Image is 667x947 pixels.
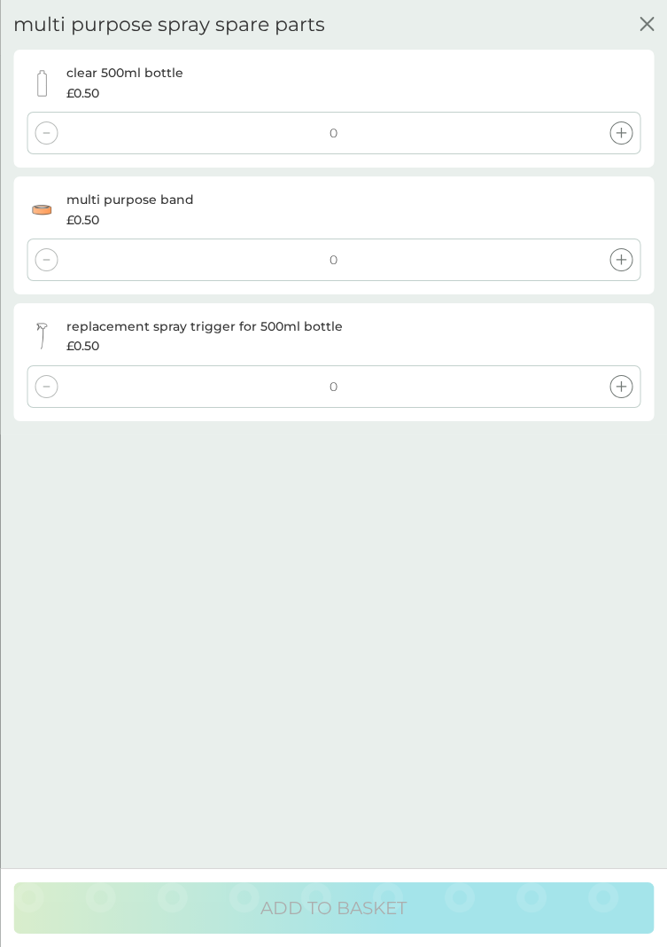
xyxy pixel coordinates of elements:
p: multi purpose band [66,190,194,209]
img: replacement spray trigger for 500ml bottle [29,323,56,349]
img: clear 500ml bottle [29,70,56,97]
span: £0.50 [66,210,99,230]
button: close [640,17,654,34]
p: 0 [330,377,337,396]
img: multi purpose band [29,197,56,223]
p: clear 500ml bottle [66,63,183,82]
span: £0.50 [66,336,99,356]
p: replacement spray trigger for 500ml bottle [66,317,343,336]
span: £0.50 [66,83,99,103]
p: 0 [330,250,337,270]
p: 0 [330,123,337,143]
p: ADD TO BASKET [260,894,407,922]
h2: multi purpose spray spare parts [13,13,325,36]
button: ADD TO BASKET [13,882,654,934]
